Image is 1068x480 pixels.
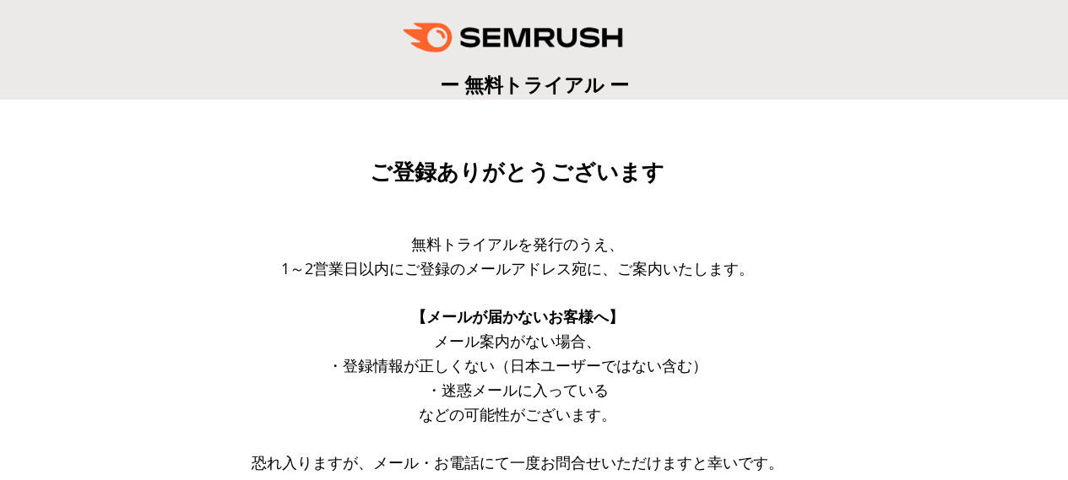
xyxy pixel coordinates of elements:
[370,159,664,185] span: ご登録ありがとうございます
[252,452,783,472] span: 恐れ入りますが、メール・お電話にて一度お問合せいただけますと幸いです。
[426,380,609,400] span: ・迷惑メールに入っている
[419,404,616,424] span: などの可能性がございます。
[411,234,624,254] span: 無料トライアルを発行のうえ、
[434,331,601,351] span: メール案内がない場合、
[440,71,629,98] span: ー 無料トライアル ー
[411,306,624,326] span: 【メールが届かないお客様へ】
[328,355,707,375] span: ・登録情報が正しくない（日本ユーザーではない含む）
[281,258,754,278] span: 1～2営業日以内にご登録のメールアドレス宛に、ご案内いたします。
